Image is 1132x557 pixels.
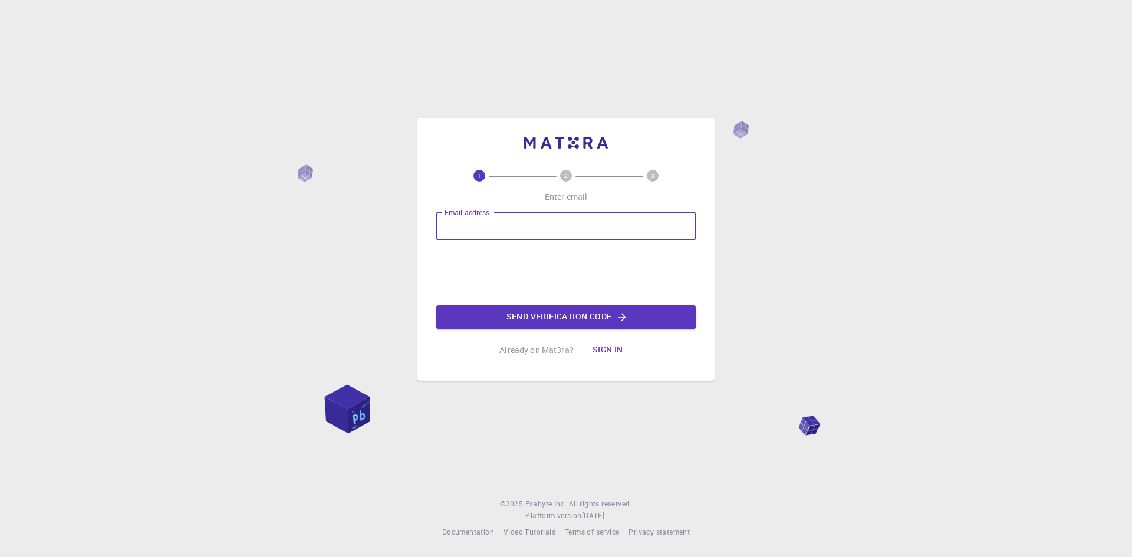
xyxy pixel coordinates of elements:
[436,305,696,329] button: Send verification code
[565,526,619,538] a: Terms of service
[504,527,555,536] span: Video Tutorials
[525,510,581,522] span: Platform version
[583,338,633,362] button: Sign in
[525,499,567,508] span: Exabyte Inc.
[525,498,567,510] a: Exabyte Inc.
[442,526,494,538] a: Documentation
[476,250,656,296] iframe: reCAPTCHA
[500,498,525,510] span: © 2025
[565,527,619,536] span: Terms of service
[504,526,555,538] a: Video Tutorials
[628,526,690,538] a: Privacy statement
[564,172,568,180] text: 2
[545,191,588,203] p: Enter email
[628,527,690,536] span: Privacy statement
[445,207,489,217] label: Email address
[442,527,494,536] span: Documentation
[651,172,654,180] text: 3
[478,172,481,180] text: 1
[582,510,607,522] a: [DATE].
[499,344,574,356] p: Already on Mat3ra?
[569,498,632,510] span: All rights reserved.
[582,510,607,520] span: [DATE] .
